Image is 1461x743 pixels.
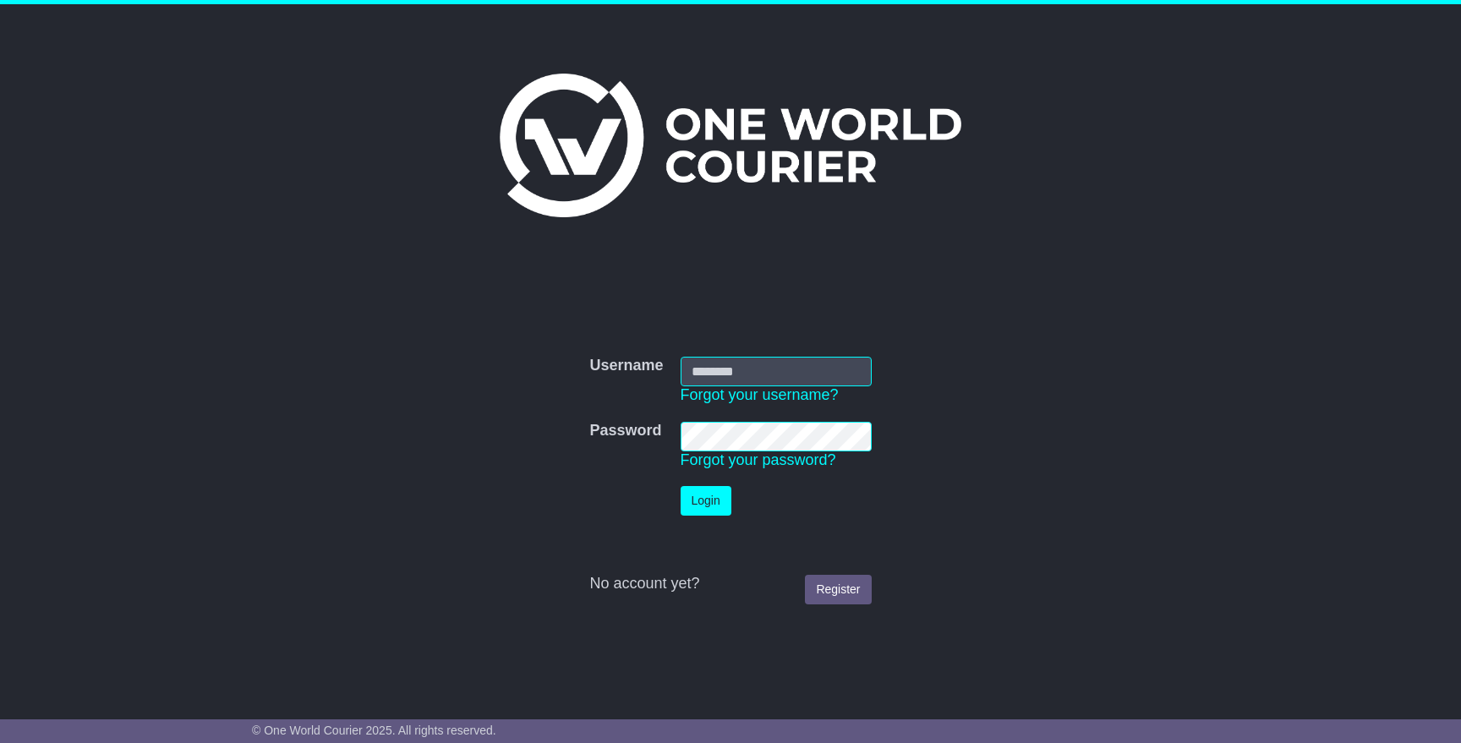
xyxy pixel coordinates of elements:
[589,357,663,375] label: Username
[805,575,871,604] a: Register
[681,386,839,403] a: Forgot your username?
[589,422,661,440] label: Password
[589,575,871,593] div: No account yet?
[500,74,961,217] img: One World
[252,724,496,737] span: © One World Courier 2025. All rights reserved.
[681,451,836,468] a: Forgot your password?
[681,486,731,516] button: Login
